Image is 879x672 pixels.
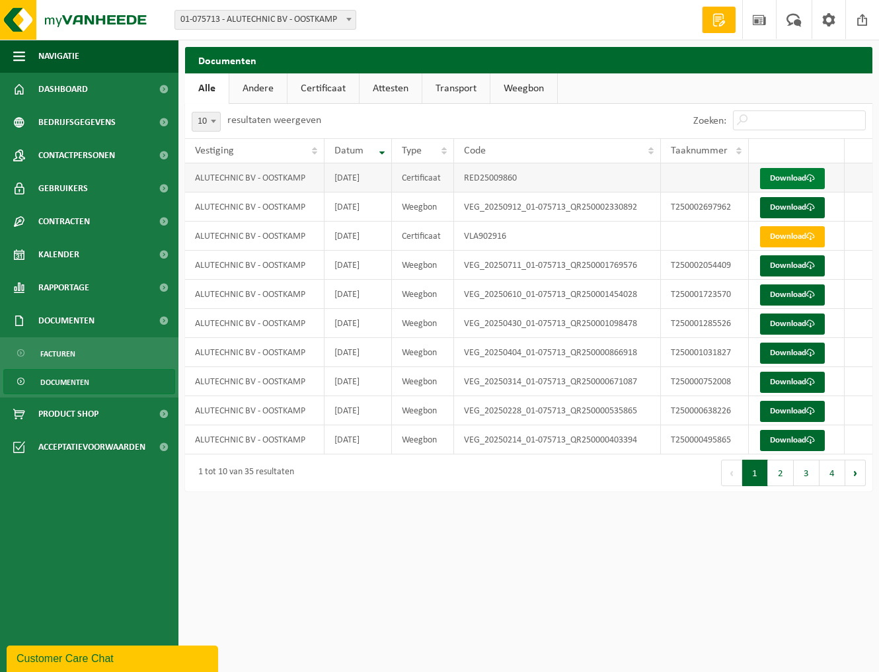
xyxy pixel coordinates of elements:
td: Weegbon [392,251,455,280]
td: ALUTECHNIC BV - OOSTKAMP [185,425,325,454]
td: ALUTECHNIC BV - OOSTKAMP [185,338,325,367]
span: Contracten [38,205,90,238]
td: ALUTECHNIC BV - OOSTKAMP [185,192,325,222]
span: Datum [334,146,363,156]
td: ALUTECHNIC BV - OOSTKAMP [185,222,325,251]
td: Weegbon [392,396,455,425]
iframe: chat widget [7,643,221,672]
button: 4 [820,460,845,486]
td: T250000495865 [661,425,749,454]
span: Bedrijfsgegevens [38,106,116,139]
td: VLA902916 [454,222,661,251]
a: Alle [185,73,229,104]
td: T250001285526 [661,309,749,338]
td: T250002697962 [661,192,749,222]
td: VEG_20250430_01-075713_QR250001098478 [454,309,661,338]
a: Download [760,343,825,364]
td: [DATE] [325,338,392,367]
button: 1 [742,460,768,486]
td: ALUTECHNIC BV - OOSTKAMP [185,280,325,309]
td: VEG_20250314_01-075713_QR250000671087 [454,367,661,396]
a: Certificaat [287,73,359,104]
span: 01-075713 - ALUTECHNIC BV - OOSTKAMP [175,11,356,29]
td: [DATE] [325,251,392,280]
td: ALUTECHNIC BV - OOSTKAMP [185,163,325,192]
a: Attesten [360,73,422,104]
a: Download [760,401,825,422]
span: Code [464,146,486,156]
a: Download [760,430,825,451]
span: Vestiging [195,146,234,156]
span: Acceptatievoorwaarden [38,431,145,464]
td: T250000638226 [661,396,749,425]
td: RED25009860 [454,163,661,192]
td: ALUTECHNIC BV - OOSTKAMP [185,396,325,425]
span: Contactpersonen [38,139,115,172]
a: Download [760,284,825,306]
td: VEG_20250404_01-075713_QR250000866918 [454,338,661,367]
a: Download [760,255,825,276]
a: Facturen [3,341,175,366]
span: Taaknummer [671,146,728,156]
td: T250001723570 [661,280,749,309]
td: [DATE] [325,425,392,454]
span: Navigatie [38,40,79,73]
span: Dashboard [38,73,88,106]
td: VEG_20250912_01-075713_QR250002330892 [454,192,661,222]
td: [DATE] [325,280,392,309]
td: ALUTECHNIC BV - OOSTKAMP [185,251,325,280]
span: 10 [192,112,221,132]
button: 3 [794,460,820,486]
span: 01-075713 - ALUTECHNIC BV - OOSTKAMP [174,10,356,30]
a: Andere [229,73,287,104]
td: T250001031827 [661,338,749,367]
td: ALUTECHNIC BV - OOSTKAMP [185,309,325,338]
a: Download [760,168,825,189]
button: 2 [768,460,794,486]
span: Facturen [40,341,75,366]
td: VEG_20250214_01-075713_QR250000403394 [454,425,661,454]
td: VEG_20250228_01-075713_QR250000535865 [454,396,661,425]
td: Weegbon [392,192,455,222]
button: Previous [721,460,742,486]
td: Weegbon [392,309,455,338]
td: [DATE] [325,396,392,425]
a: Weegbon [490,73,557,104]
td: Certificaat [392,222,455,251]
td: Weegbon [392,280,455,309]
span: 10 [192,112,220,131]
td: Certificaat [392,163,455,192]
a: Download [760,226,825,247]
h2: Documenten [185,47,872,73]
a: Download [760,372,825,393]
div: 1 tot 10 van 35 resultaten [192,461,294,485]
td: [DATE] [325,222,392,251]
a: Transport [422,73,490,104]
span: Product Shop [38,398,98,431]
span: Rapportage [38,271,89,304]
td: VEG_20250711_01-075713_QR250001769576 [454,251,661,280]
label: resultaten weergeven [227,115,321,126]
label: Zoeken: [693,116,726,126]
td: [DATE] [325,163,392,192]
td: [DATE] [325,192,392,222]
td: [DATE] [325,367,392,396]
span: Documenten [40,370,89,395]
span: Gebruikers [38,172,88,205]
td: Weegbon [392,367,455,396]
button: Next [845,460,866,486]
td: ALUTECHNIC BV - OOSTKAMP [185,367,325,396]
a: Download [760,197,825,218]
a: Download [760,314,825,335]
td: [DATE] [325,309,392,338]
td: Weegbon [392,425,455,454]
td: T250002054409 [661,251,749,280]
span: Kalender [38,238,79,271]
td: VEG_20250610_01-075713_QR250001454028 [454,280,661,309]
span: Documenten [38,304,95,337]
a: Documenten [3,369,175,394]
td: Weegbon [392,338,455,367]
td: T250000752008 [661,367,749,396]
span: Type [402,146,422,156]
